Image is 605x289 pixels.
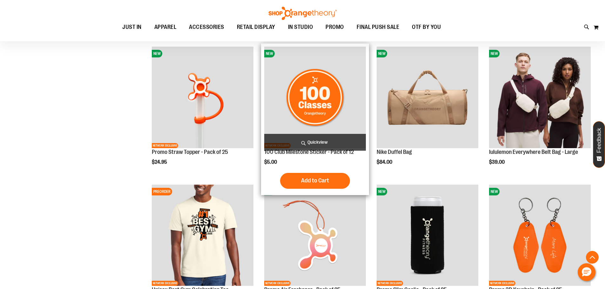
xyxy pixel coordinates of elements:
[373,43,481,181] div: product
[149,43,257,181] div: product
[264,47,366,148] img: 100 Club Milestone Sticker - Pack of 12
[377,47,478,149] a: Nike Duffel BagNEW
[116,20,148,34] a: JUST IN
[288,20,313,34] span: IN STUDIO
[489,281,515,286] span: NETWORK EXCLUSIVE
[489,159,506,165] span: $39.00
[596,128,602,153] span: Feedback
[489,50,500,57] span: NEW
[264,134,366,151] a: Quickview
[152,185,253,287] a: OTF Unisex Best Gym TeePREORDERNETWORK EXCLUSIVE
[357,20,400,34] span: FINAL PUSH SALE
[152,50,162,57] span: NEW
[154,20,177,34] span: APPAREL
[152,47,253,148] img: Promo Straw Topper - Pack of 25
[264,149,354,155] a: 100 Club Milestone Sticker - Pack of 12
[148,20,183,35] a: APPAREL
[264,50,275,57] span: NEW
[237,20,275,34] span: RETAIL DISPLAY
[593,121,605,168] button: Feedback - Show survey
[264,281,291,286] span: NETWORK EXCLUSIVE
[412,20,441,34] span: OTF BY YOU
[152,281,178,286] span: NETWORK EXCLUSIVE
[264,159,278,165] span: $5.00
[301,177,329,184] span: Add to Cart
[152,149,228,155] a: Promo Straw Topper - Pack of 25
[489,185,591,287] a: Promo 3D Keychain - Pack of 25NEWNETWORK EXCLUSIVE
[282,20,319,35] a: IN STUDIO
[261,43,369,195] div: product
[326,20,344,34] span: PROMO
[489,149,578,155] a: lululemon Everywhere Belt Bag - Large
[586,251,599,264] button: Back To Top
[377,185,478,287] a: Promo Slim Coolie - Pack of 25NEWNETWORK EXCLUSIVE
[280,173,350,189] button: Add to Cart
[152,185,253,286] img: OTF Unisex Best Gym Tee
[152,188,172,195] span: PREORDER
[377,159,393,165] span: $84.00
[264,47,366,149] a: 100 Club Milestone Sticker - Pack of 12NEWNETWORK EXCLUSIVE
[319,20,350,35] a: PROMO
[406,20,447,35] a: OTF BY YOU
[152,47,253,149] a: Promo Straw Topper - Pack of 25NEWNETWORK EXCLUSIVE
[489,188,500,195] span: NEW
[264,185,366,286] img: Promo Air Freshener - Pack of 25
[489,185,591,286] img: Promo 3D Keychain - Pack of 25
[183,20,231,35] a: ACCESSORIES
[489,47,591,148] img: lululemon Everywhere Belt Bag - Large
[264,185,366,287] a: Promo Air Freshener - Pack of 25NEWNETWORK EXCLUSIVE
[489,47,591,149] a: lululemon Everywhere Belt Bag - LargeNEW
[377,188,387,195] span: NEW
[122,20,142,34] span: JUST IN
[377,47,478,148] img: Nike Duffel Bag
[231,20,282,35] a: RETAIL DISPLAY
[377,185,478,286] img: Promo Slim Coolie - Pack of 25
[486,43,594,181] div: product
[350,20,406,35] a: FINAL PUSH SALE
[377,281,403,286] span: NETWORK EXCLUSIVE
[377,50,387,57] span: NEW
[377,149,412,155] a: Nike Duffel Bag
[189,20,224,34] span: ACCESSORIES
[152,159,168,165] span: $24.95
[578,263,595,281] button: Hello, have a question? Let’s chat.
[268,7,338,20] img: Shop Orangetheory
[152,143,178,148] span: NETWORK EXCLUSIVE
